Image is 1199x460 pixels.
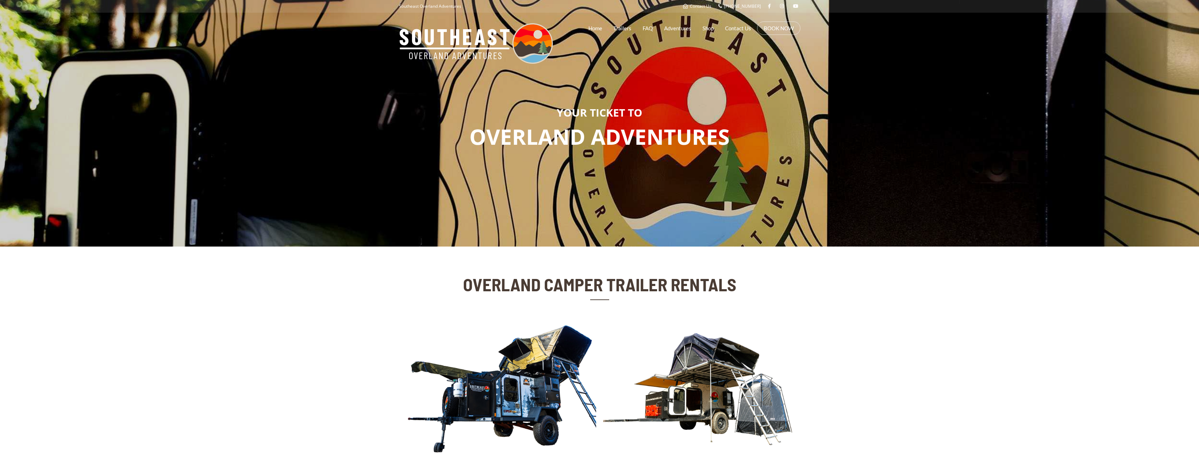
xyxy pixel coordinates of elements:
img: Off Grid Trailers Expedition 3.0 Overland Trailer Full Setup [406,324,596,454]
a: FAQ [643,19,653,37]
a: Contact Us [683,3,711,9]
img: Southeast Overland Adventures S-Series S1 Overland Trailer Full Setup [603,324,793,454]
a: Trailers [613,19,631,37]
a: Adventures [664,19,691,37]
span: Contact Us [690,3,711,9]
img: Southeast Overland Adventures [399,23,553,64]
a: BOOK NOW [764,25,794,32]
h2: OVERLAND CAMPER TRAILER RENTALS [461,275,738,294]
a: Shop [702,19,714,37]
p: OVERLAND ADVENTURES [5,122,1194,152]
h3: YOUR TICKET TO [5,107,1194,118]
span: [PHONE_NUMBER] [724,3,761,9]
a: Contact Us [725,19,751,37]
p: Southeast Overland Adventures [399,2,461,11]
a: [PHONE_NUMBER] [718,3,761,9]
a: Home [588,19,602,37]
